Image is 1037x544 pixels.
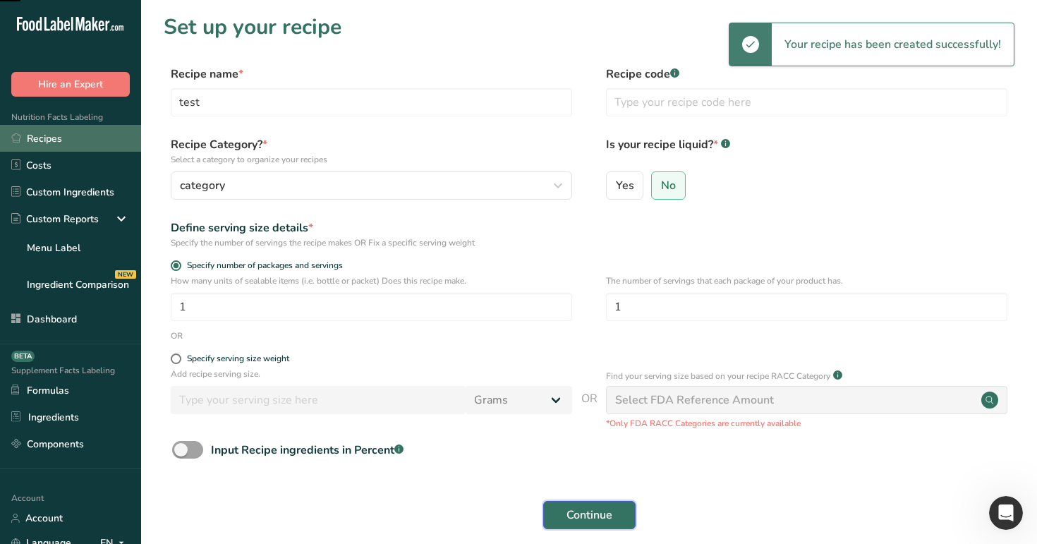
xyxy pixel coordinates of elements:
[171,88,572,116] input: Type your recipe name here
[11,212,99,226] div: Custom Reports
[616,179,634,193] span: Yes
[11,72,130,97] button: Hire an Expert
[171,330,183,342] div: OR
[211,442,404,459] div: Input Recipe ingredients in Percent
[171,368,572,380] p: Add recipe serving size.
[615,392,774,409] div: Select FDA Reference Amount
[566,507,612,524] span: Continue
[171,66,572,83] label: Recipe name
[180,177,225,194] span: category
[606,88,1007,116] input: Type your recipe code here
[164,11,1014,43] h1: Set up your recipe
[543,501,636,529] button: Continue
[181,260,343,271] span: Specify number of packages and servings
[581,390,598,430] span: OR
[171,219,572,236] div: Define serving size details
[171,136,572,166] label: Recipe Category?
[171,171,572,200] button: category
[606,66,1007,83] label: Recipe code
[171,236,572,249] div: Specify the number of servings the recipe makes OR Fix a specific serving weight
[606,274,1007,287] p: The number of servings that each package of your product has.
[606,136,1007,166] label: Is your recipe liquid?
[606,417,1007,430] p: *Only FDA RACC Categories are currently available
[171,274,572,287] p: How many units of sealable items (i.e. bottle or packet) Does this recipe make.
[115,270,136,279] div: NEW
[171,386,466,414] input: Type your serving size here
[989,496,1023,530] iframe: Intercom live chat
[606,370,830,382] p: Find your serving size based on your recipe RACC Category
[772,23,1014,66] div: Your recipe has been created successfully!
[187,353,289,364] div: Specify serving size weight
[11,351,35,362] div: BETA
[171,153,572,166] p: Select a category to organize your recipes
[661,179,676,193] span: No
